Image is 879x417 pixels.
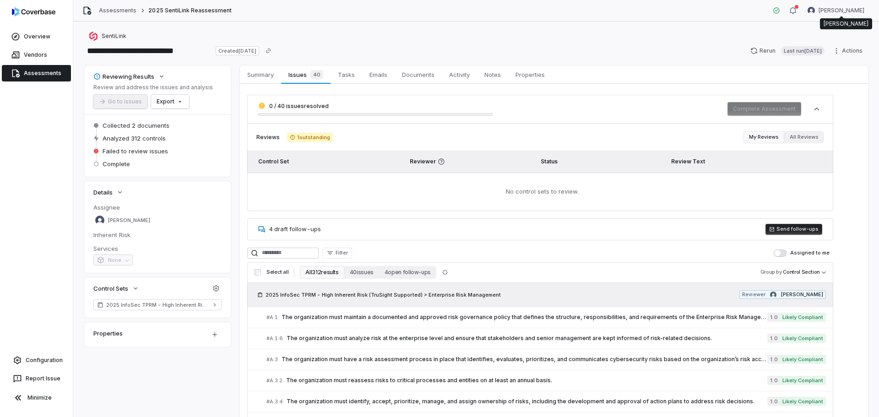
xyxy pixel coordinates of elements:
div: [PERSON_NAME] [824,20,868,27]
span: Likely Compliant [780,355,826,364]
button: Filter [322,248,352,259]
span: Summary [244,69,277,81]
span: 2025 SentiLink Reassessment [148,7,232,14]
button: Report Issue [4,370,69,387]
img: Jason Boland avatar [808,7,815,14]
span: [PERSON_NAME] [781,291,823,298]
button: Copy link [260,43,277,59]
span: # A.3 [266,356,278,363]
span: Report Issue [26,375,60,382]
span: 1.0 [767,313,779,322]
span: Activity [445,69,473,81]
a: #A.1.6The organization must analyze risk at the enterprise level and ensure that stakeholders and... [266,328,826,349]
span: 4 draft follow-ups [269,225,321,233]
span: Collected 2 documents [103,121,169,130]
button: Assigned to me [774,249,787,257]
dt: Assignee [93,203,222,211]
span: 40 [310,70,323,79]
span: The organization must analyze risk at the enterprise level and ensure that stakeholders and senio... [287,335,767,342]
span: 1.0 [767,334,779,343]
span: SentiLink [102,32,126,40]
a: Overview [2,28,71,45]
span: Likely Compliant [780,376,826,385]
button: 40 issues [344,266,379,279]
a: #A.1The organization must maintain a documented and approved risk governance policy that defines ... [266,307,826,328]
button: All Reviews [784,131,824,143]
span: 1 outstanding [287,133,333,142]
span: Created [DATE] [216,46,259,55]
span: Tasks [334,69,358,81]
span: # A.3.2 [266,377,282,384]
span: 0 / 40 issues resolved [269,103,329,109]
button: Export [151,95,189,108]
span: Documents [398,69,438,81]
a: Vendors [2,47,71,63]
button: Control Sets [91,280,142,297]
a: #A.3.2The organization must reassess risks to critical processes and entities on at least an annu... [266,370,826,391]
span: Status [541,158,558,165]
span: Last run [DATE] [781,46,825,55]
button: My Reviews [743,131,784,143]
span: Group by [760,269,782,275]
span: The organization must identify, accept, prioritize, manage, and assign ownership of risks, includ... [287,398,767,405]
span: 2025 InfoSec TPRM - High Inherent Risk (TruSight Supported) [106,301,209,309]
a: 2025 InfoSec TPRM - High Inherent Risk (TruSight Supported) [93,299,222,310]
span: Minimize [27,394,52,401]
p: Review and address the issues and analysis [93,84,213,91]
span: Failed to review issues [103,147,168,155]
span: 1.0 [767,397,779,406]
a: #A.3The organization must have a risk assessment process in place that identifies, evaluates, pri... [266,349,826,370]
button: RerunLast run[DATE] [745,44,830,58]
span: [PERSON_NAME] [108,217,150,224]
img: Jason Boland avatar [95,216,104,225]
div: Review filter [743,131,824,143]
span: # A.1 [266,314,278,321]
span: Configuration [26,357,63,364]
span: # A.3.4 [266,398,283,405]
span: [PERSON_NAME] [819,7,864,14]
span: Complete [103,160,130,168]
a: Assessments [2,65,71,81]
span: Reviewer [410,158,530,165]
a: Configuration [4,352,69,368]
span: Details [93,188,113,196]
span: Assessments [24,70,61,77]
span: Overview [24,33,50,40]
label: Assigned to me [774,249,830,257]
span: The organization must maintain a documented and approved risk governance policy that defines the ... [282,314,767,321]
span: Properties [512,69,548,81]
a: #A.3.4The organization must identify, accept, prioritize, manage, and assign ownership of risks, ... [266,391,826,412]
div: Reviewing Results [93,72,154,81]
span: 2025 InfoSec TPRM - High Inherent Risk (TruSight Supported) > Enterprise Risk Management [266,291,501,298]
button: Reviewing Results [91,68,168,85]
span: Emails [366,69,391,81]
a: Assessments [99,7,136,14]
button: Jason Boland avatar[PERSON_NAME] [802,4,870,17]
button: 4 open follow-ups [379,266,436,279]
span: The organization must reassess risks to critical processes and entities on at least an annual basis. [286,377,767,384]
input: Select all [255,269,261,276]
span: Reviewer [742,291,765,298]
span: Control Set [258,158,289,165]
img: logo-D7KZi-bG.svg [12,7,55,16]
button: Actions [830,44,868,58]
img: Curtis Nohl avatar [770,292,776,298]
dt: Inherent Risk [93,231,222,239]
button: All 312 results [300,266,344,279]
span: 1.0 [767,376,779,385]
td: No control sets to review. [247,173,833,211]
span: Review Text [671,158,705,165]
span: The organization must have a risk assessment process in place that identifies, evaluates, priorit... [282,356,767,363]
span: Filter [336,249,348,256]
button: https://sentilink.com/SentiLink [86,28,129,44]
button: Minimize [4,389,69,407]
button: Send follow-ups [765,224,822,235]
span: Notes [481,69,505,81]
span: 1.0 [767,355,779,364]
dt: Services [93,244,222,253]
span: Issues [285,68,326,81]
span: Control Sets [93,284,128,292]
span: # A.1.6 [266,335,283,342]
span: Analyzed 312 controls [103,134,166,142]
span: Select all [266,269,288,276]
